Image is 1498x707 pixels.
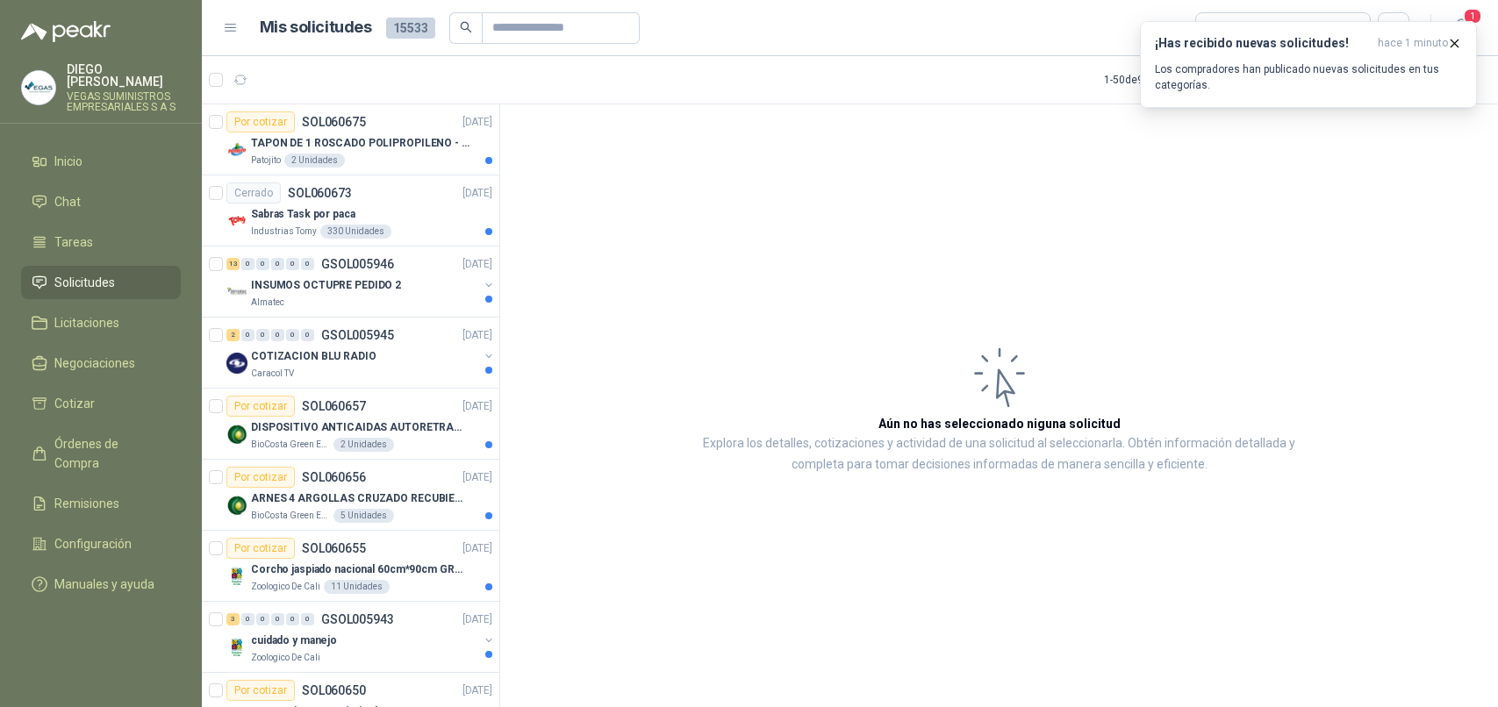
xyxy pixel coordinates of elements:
div: Todas [1207,18,1244,38]
span: Solicitudes [54,273,115,292]
p: ARNES 4 ARGOLLAS CRUZADO RECUBIERTO PVC [251,490,469,507]
div: 2 Unidades [333,438,394,452]
div: 0 [286,329,299,341]
a: Cotizar [21,387,181,420]
img: Logo peakr [21,21,111,42]
div: 11 Unidades [324,580,390,594]
div: 2 Unidades [284,154,345,168]
div: 0 [241,329,254,341]
a: Por cotizarSOL060675[DATE] Company LogoTAPON DE 1 ROSCADO POLIPROPILENO - HEMBRA NPTPatojito2 Uni... [202,104,499,175]
span: 15533 [386,18,435,39]
div: 0 [241,258,254,270]
p: Zoologico De Cali [251,580,320,594]
p: [DATE] [462,256,492,273]
p: DISPOSITIVO ANTICAIDAS AUTORETRACTIL [251,419,469,436]
p: BioCosta Green Energy S.A.S [251,509,330,523]
p: [DATE] [462,611,492,628]
p: Almatec [251,296,284,310]
div: 0 [271,613,284,625]
a: Negociaciones [21,346,181,380]
div: 13 [226,258,240,270]
p: SOL060675 [302,116,366,128]
h3: Aún no has seleccionado niguna solicitud [878,414,1121,433]
a: CerradoSOL060673[DATE] Company LogoSabras Task por pacaIndustrias Tomy330 Unidades [202,175,499,246]
a: Inicio [21,145,181,178]
p: [DATE] [462,540,492,557]
a: 3 0 0 0 0 0 GSOL005943[DATE] Company Logocuidado y manejoZoologico De Cali [226,609,496,665]
span: Negociaciones [54,353,135,373]
div: 0 [301,258,314,270]
a: Por cotizarSOL060655[DATE] Company LogoCorcho jaspiado nacional 60cm*90cm GROSOR 8MMZoologico De ... [202,531,499,602]
a: Tareas [21,225,181,259]
div: 0 [286,613,299,625]
p: [DATE] [462,469,492,486]
div: 0 [301,329,314,341]
div: Por cotizar [226,680,295,701]
span: search [460,21,472,33]
img: Company Logo [226,139,247,161]
a: Manuales y ayuda [21,568,181,601]
p: cuidado y manejo [251,632,337,649]
span: 1 [1463,8,1482,25]
span: Licitaciones [54,313,119,332]
a: 13 0 0 0 0 0 GSOL005946[DATE] Company LogoINSUMOS OCTUPRE PEDIDO 2Almatec [226,254,496,310]
p: SOL060656 [302,471,366,483]
p: [DATE] [462,327,492,344]
div: 0 [256,258,269,270]
p: SOL060657 [302,400,366,412]
div: 0 [271,258,284,270]
div: 2 [226,329,240,341]
p: Caracol TV [251,367,294,381]
span: Manuales y ayuda [54,575,154,594]
div: 5 Unidades [333,509,394,523]
p: Zoologico De Cali [251,651,320,665]
span: Cotizar [54,394,95,413]
p: INSUMOS OCTUPRE PEDIDO 2 [251,277,401,294]
p: DIEGO [PERSON_NAME] [67,63,181,88]
p: SOL060650 [302,684,366,696]
h1: Mis solicitudes [260,15,372,40]
p: [DATE] [462,398,492,415]
span: Chat [54,192,81,211]
a: Por cotizarSOL060657[DATE] Company LogoDISPOSITIVO ANTICAIDAS AUTORETRACTILBioCosta Green Energy ... [202,389,499,460]
h3: ¡Has recibido nuevas solicitudes! [1155,36,1371,51]
img: Company Logo [226,353,247,374]
p: COTIZACION BLU RADIO [251,348,376,365]
div: Por cotizar [226,396,295,417]
img: Company Logo [226,282,247,303]
p: GSOL005945 [321,329,394,341]
img: Company Logo [226,211,247,232]
a: Solicitudes [21,266,181,299]
div: 0 [301,613,314,625]
img: Company Logo [22,71,55,104]
div: 0 [271,329,284,341]
div: 0 [241,613,254,625]
p: [DATE] [462,185,492,202]
p: GSOL005943 [321,613,394,625]
span: Órdenes de Compra [54,434,164,473]
span: hace 1 minuto [1378,36,1448,51]
p: GSOL005946 [321,258,394,270]
p: TAPON DE 1 ROSCADO POLIPROPILENO - HEMBRA NPT [251,135,469,152]
div: Por cotizar [226,467,295,488]
button: 1 [1445,12,1477,44]
p: Industrias Tomy [251,225,317,239]
img: Company Logo [226,566,247,587]
div: 0 [256,329,269,341]
div: 0 [286,258,299,270]
span: Tareas [54,232,93,252]
div: Por cotizar [226,111,295,132]
p: [DATE] [462,114,492,131]
p: Patojito [251,154,281,168]
a: Chat [21,185,181,218]
div: Por cotizar [226,538,295,559]
img: Company Logo [226,495,247,516]
a: Remisiones [21,487,181,520]
p: VEGAS SUMINISTROS EMPRESARIALES S A S [67,91,181,112]
a: Configuración [21,527,181,561]
span: Remisiones [54,494,119,513]
p: [DATE] [462,682,492,699]
div: 0 [256,613,269,625]
p: Explora los detalles, cotizaciones y actividad de una solicitud al seleccionarla. Obtén informaci... [676,433,1322,475]
span: Configuración [54,534,132,553]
